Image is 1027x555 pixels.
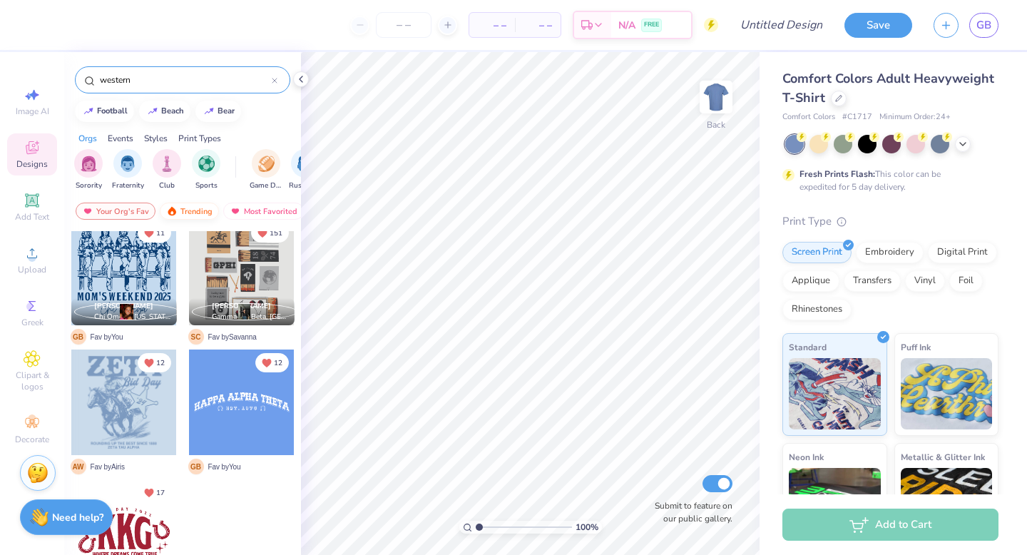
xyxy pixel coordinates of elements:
[844,270,901,292] div: Transfers
[618,18,635,33] span: N/A
[195,180,218,191] span: Sports
[789,340,827,355] span: Standard
[195,101,241,122] button: bear
[782,111,835,123] span: Comfort Colors
[212,312,289,322] span: Gamma Phi Beta, [GEOGRAPHIC_DATA]
[160,203,219,220] div: Trending
[274,360,282,367] span: 12
[76,203,155,220] div: Your Org's Fav
[74,149,103,191] div: filter for Sorority
[138,483,171,502] button: Unlike
[161,107,184,115] div: beach
[112,149,144,191] button: filter button
[21,317,44,328] span: Greek
[91,462,125,472] span: Fav by Airis
[208,462,241,472] span: Fav by You
[156,489,165,497] span: 17
[230,206,241,216] img: most_fav.gif
[905,270,945,292] div: Vinyl
[112,149,144,191] div: filter for Fraternity
[782,70,994,106] span: Comfort Colors Adult Heavyweight T-Shirt
[782,242,852,263] div: Screen Print
[188,459,204,474] span: G B
[789,358,881,429] img: Standard
[647,499,732,525] label: Submit to feature on our public gallery.
[71,329,86,345] span: G B
[52,511,103,524] strong: Need help?
[192,149,220,191] button: filter button
[156,230,165,237] span: 11
[192,149,220,191] div: filter for Sports
[250,180,282,191] span: Game Day
[949,270,983,292] div: Foil
[71,459,86,474] span: A W
[218,107,235,115] div: bear
[376,12,431,38] input: – –
[159,156,175,172] img: Club Image
[969,13,998,38] a: GB
[16,106,49,117] span: Image AI
[94,312,171,322] span: Chi Omega, [US_STATE][GEOGRAPHIC_DATA]
[178,132,221,145] div: Print Types
[15,211,49,223] span: Add Text
[258,156,275,172] img: Game Day Image
[879,111,951,123] span: Minimum Order: 24 +
[76,180,102,191] span: Sorority
[976,17,991,34] span: GB
[112,180,144,191] span: Fraternity
[91,332,123,342] span: Fav by You
[576,521,598,534] span: 100 %
[108,132,133,145] div: Events
[74,149,103,191] button: filter button
[83,107,94,116] img: trend_line.gif
[166,206,178,216] img: trending.gif
[901,449,985,464] span: Metallic & Glitter Ink
[856,242,924,263] div: Embroidery
[223,203,304,220] div: Most Favorited
[78,132,97,145] div: Orgs
[928,242,997,263] div: Digital Print
[901,468,993,539] img: Metallic & Glitter Ink
[94,301,153,311] span: [PERSON_NAME]
[138,223,171,243] button: Unlike
[250,149,282,191] button: filter button
[782,270,839,292] div: Applique
[153,149,181,191] div: filter for Club
[799,168,975,193] div: This color can be expedited for 5 day delivery.
[18,264,46,275] span: Upload
[139,101,190,122] button: beach
[729,11,834,39] input: Untitled Design
[82,206,93,216] img: most_fav.gif
[250,149,282,191] div: filter for Game Day
[147,107,158,116] img: trend_line.gif
[97,107,128,115] div: football
[289,149,322,191] div: filter for Rush & Bid
[203,107,215,116] img: trend_line.gif
[144,132,168,145] div: Styles
[7,370,57,392] span: Clipart & logos
[198,156,215,172] img: Sports Image
[208,332,257,342] span: Fav by Savanna
[789,449,824,464] span: Neon Ink
[782,213,998,230] div: Print Type
[799,168,875,180] strong: Fresh Prints Flash:
[75,101,134,122] button: football
[789,468,881,539] img: Neon Ink
[297,156,314,172] img: Rush & Bid Image
[120,156,136,172] img: Fraternity Image
[901,358,993,429] img: Puff Ink
[844,13,912,38] button: Save
[212,301,271,311] span: [PERSON_NAME]
[16,158,48,170] span: Designs
[782,299,852,320] div: Rhinestones
[153,149,181,191] button: filter button
[523,18,552,33] span: – –
[188,329,204,345] span: S C
[644,20,659,30] span: FREE
[15,434,49,445] span: Decorate
[289,149,322,191] button: filter button
[81,156,97,172] img: Sorority Image
[901,340,931,355] span: Puff Ink
[159,180,175,191] span: Club
[98,73,272,87] input: Try "Alpha"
